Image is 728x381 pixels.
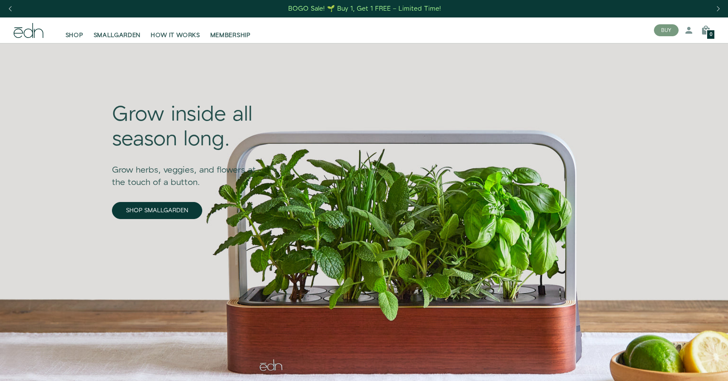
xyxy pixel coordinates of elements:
div: Grow inside all season long. [112,103,269,152]
span: MEMBERSHIP [210,31,251,40]
div: BOGO Sale! 🌱 Buy 1, Get 1 FREE – Limited Time! [288,4,441,13]
a: SHOP SMALLGARDEN [112,202,202,219]
span: SHOP [66,31,83,40]
a: MEMBERSHIP [205,21,256,40]
a: SHOP [60,21,89,40]
span: SMALLGARDEN [94,31,141,40]
a: HOW IT WORKS [146,21,205,40]
div: Grow herbs, veggies, and flowers at the touch of a button. [112,152,269,189]
span: 0 [710,32,712,37]
a: BOGO Sale! 🌱 Buy 1, Get 1 FREE – Limited Time! [288,2,442,15]
span: HOW IT WORKS [151,31,200,40]
button: BUY [654,24,679,36]
a: SMALLGARDEN [89,21,146,40]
